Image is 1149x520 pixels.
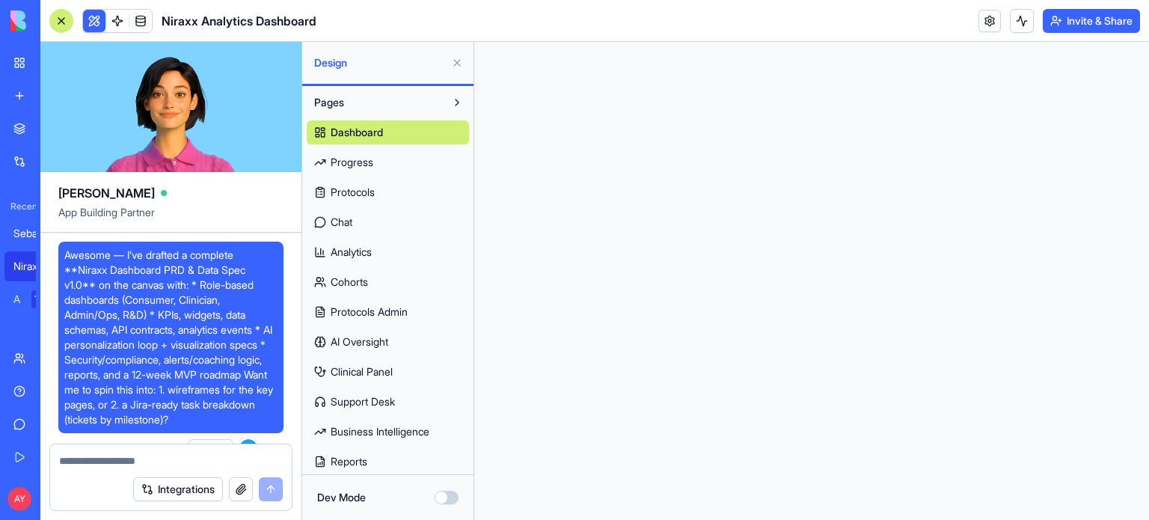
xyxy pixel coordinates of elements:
div: AI Logo Generator [13,292,21,307]
span: Support Desk [331,394,395,409]
a: Protocols [307,180,469,204]
a: Niraxx Analytics Dashboard [4,251,64,281]
a: Protocols Admin [307,300,469,324]
iframe: To enrich screen reader interactions, please activate Accessibility in Grammarly extension settings [474,42,1149,520]
span: Business Intelligence [331,424,429,439]
a: AI Oversight [307,330,469,354]
label: Dev Mode [317,490,366,505]
span: A [239,439,257,457]
span: Reports [331,454,367,469]
span: [PERSON_NAME] [58,184,155,202]
button: Undo [189,439,233,457]
span: 21:13 [263,442,284,454]
button: Integrations [133,477,223,501]
a: Seba Trade Pro [4,218,64,248]
button: Pages [307,91,445,114]
span: AI Oversight [331,334,388,349]
span: AY [7,487,31,511]
span: Niraxx Analytics Dashboard [162,12,316,30]
a: Progress [307,150,469,174]
a: Reports [307,450,469,474]
a: Clinical Panel [307,360,469,384]
a: AI Logo GeneratorTRY [4,284,64,314]
a: Dashboard [307,120,469,144]
span: Protocols Admin [331,305,408,319]
div: Seba Trade Pro [13,226,55,241]
button: Invite & Share [1043,9,1140,33]
a: Chat [307,210,469,234]
span: Pages [314,95,344,110]
span: Protocols [331,185,375,200]
div: TRY [31,290,55,308]
div: Niraxx Analytics Dashboard [13,259,55,274]
span: Chat [331,215,352,230]
span: Clinical Panel [331,364,393,379]
span: Design [314,55,445,70]
span: Dashboard [331,125,383,140]
a: Cohorts [307,270,469,294]
span: Analytics [331,245,372,260]
span: Cohorts [331,275,368,290]
a: Business Intelligence [307,420,469,444]
img: logo [10,10,103,31]
span: App Building Partner [58,205,284,232]
span: Recent [4,201,36,212]
a: Support Desk [307,390,469,414]
a: Analytics [307,240,469,264]
span: Progress [331,155,373,170]
span: Awesome — I’ve drafted a complete **Niraxx Dashboard PRD & Data Spec v1.0** on the canvas with: *... [64,248,278,427]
